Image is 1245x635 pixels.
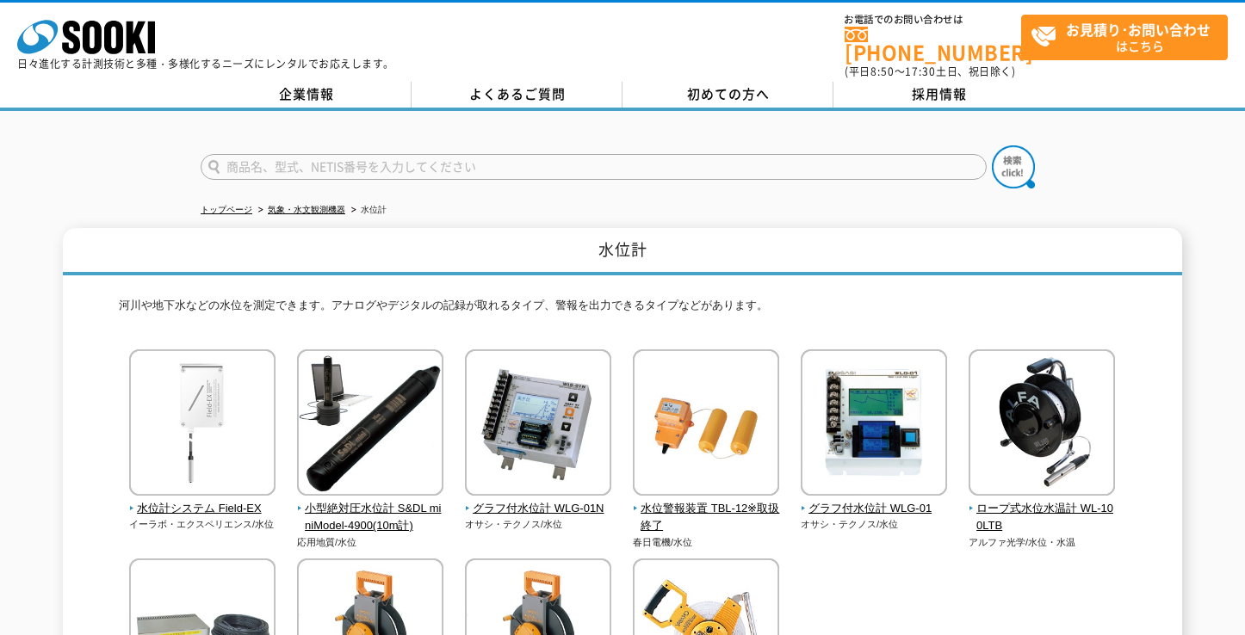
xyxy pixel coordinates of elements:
li: 水位計 [348,201,387,219]
a: 水位警報装置 TBL-12※取扱終了 [633,484,780,535]
img: グラフ付水位計 WLG-01 [801,349,947,500]
a: 企業情報 [201,82,412,108]
span: 8:50 [870,64,895,79]
a: ロープ式水位水温計 WL-100LTB [969,484,1116,535]
p: 日々進化する計測技術と多種・多様化するニーズにレンタルでお応えします。 [17,59,394,69]
span: はこちら [1031,15,1227,59]
a: トップページ [201,205,252,214]
a: グラフ付水位計 WLG-01N [465,484,612,518]
a: 採用情報 [833,82,1044,108]
span: 水位計システム Field-EX [129,500,276,518]
p: イーラボ・エクスペリエンス/水位 [129,517,276,532]
a: 初めての方へ [622,82,833,108]
a: 気象・水文観測機器 [268,205,345,214]
span: 小型絶対圧水位計 S&DL miniModel-4900(10m計) [297,500,444,536]
img: ロープ式水位水温計 WL-100LTB [969,349,1115,500]
span: ロープ式水位水温計 WL-100LTB [969,500,1116,536]
img: btn_search.png [992,145,1035,188]
p: 河川や地下水などの水位を測定できます。アナログやデジタルの記録が取れるタイプ、警報を出力できるタイプなどがあります。 [119,297,1126,324]
a: 小型絶対圧水位計 S&DL miniModel-4900(10m計) [297,484,444,535]
p: 春日電機/水位 [633,535,780,550]
input: 商品名、型式、NETIS番号を入力してください [201,154,987,180]
p: アルファ光学/水位・水温 [969,535,1116,550]
strong: お見積り･お問い合わせ [1066,19,1211,40]
span: (平日 ～ 土日、祝日除く) [845,64,1015,79]
a: 水位計システム Field-EX [129,484,276,518]
p: 応用地質/水位 [297,535,444,550]
p: オサシ・テクノス/水位 [465,517,612,532]
span: 初めての方へ [687,84,770,103]
img: 水位警報装置 TBL-12※取扱終了 [633,349,779,500]
h1: 水位計 [63,228,1182,275]
img: 小型絶対圧水位計 S&DL miniModel-4900(10m計) [297,349,443,500]
a: グラフ付水位計 WLG-01 [801,484,948,518]
img: 水位計システム Field-EX [129,349,276,500]
a: [PHONE_NUMBER] [845,27,1021,62]
a: お見積り･お問い合わせはこちら [1021,15,1228,60]
span: 水位警報装置 TBL-12※取扱終了 [633,500,780,536]
a: よくあるご質問 [412,82,622,108]
span: グラフ付水位計 WLG-01 [801,500,948,518]
img: グラフ付水位計 WLG-01N [465,349,611,500]
span: 17:30 [905,64,936,79]
p: オサシ・テクノス/水位 [801,517,948,532]
span: グラフ付水位計 WLG-01N [465,500,612,518]
span: お電話でのお問い合わせは [845,15,1021,25]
